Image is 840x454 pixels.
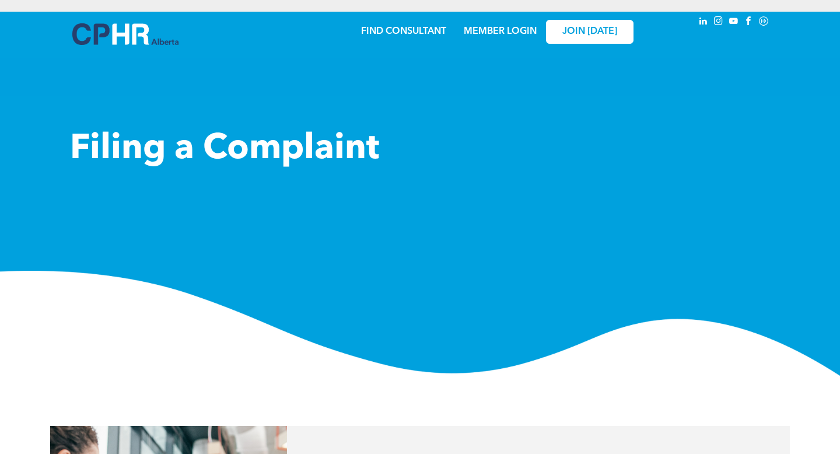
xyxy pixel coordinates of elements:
[464,27,537,36] a: MEMBER LOGIN
[72,23,178,45] img: A blue and white logo for cp alberta
[546,20,633,44] a: JOIN [DATE]
[757,15,770,30] a: Social network
[712,15,724,30] a: instagram
[742,15,755,30] a: facebook
[562,26,617,37] span: JOIN [DATE]
[696,15,709,30] a: linkedin
[361,27,446,36] a: FIND CONSULTANT
[70,132,379,167] span: Filing a Complaint
[727,15,740,30] a: youtube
